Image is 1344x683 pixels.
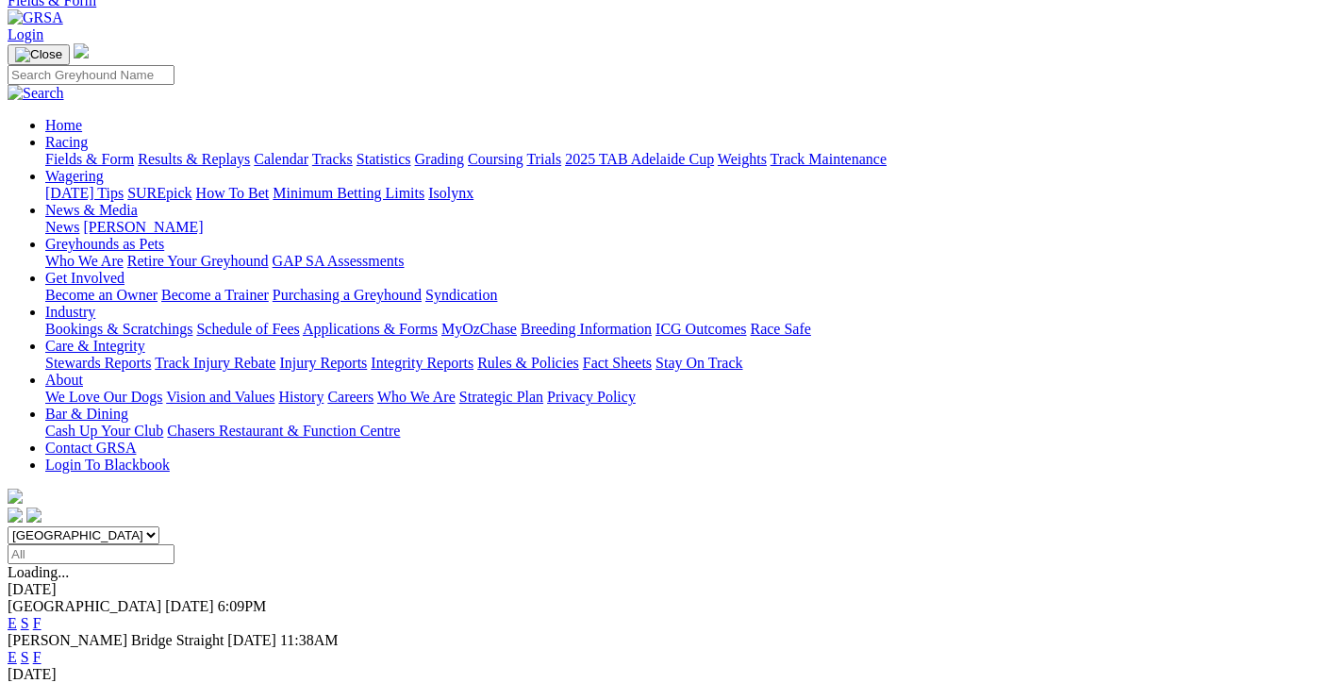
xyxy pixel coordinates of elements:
[273,185,424,201] a: Minimum Betting Limits
[8,666,1336,683] div: [DATE]
[45,151,134,167] a: Fields & Form
[45,185,124,201] a: [DATE] Tips
[280,632,339,648] span: 11:38AM
[166,389,274,405] a: Vision and Values
[45,219,79,235] a: News
[155,355,275,371] a: Track Injury Rebate
[45,168,104,184] a: Wagering
[312,151,353,167] a: Tracks
[26,508,41,523] img: twitter.svg
[45,355,151,371] a: Stewards Reports
[15,47,62,62] img: Close
[161,287,269,303] a: Become a Trainer
[357,151,411,167] a: Statistics
[526,151,561,167] a: Trials
[655,355,742,371] a: Stay On Track
[45,151,1336,168] div: Racing
[21,615,29,631] a: S
[8,508,23,523] img: facebook.svg
[127,185,191,201] a: SUREpick
[45,321,192,337] a: Bookings & Scratchings
[33,615,41,631] a: F
[45,117,82,133] a: Home
[196,321,299,337] a: Schedule of Fees
[45,253,1336,270] div: Greyhounds as Pets
[45,219,1336,236] div: News & Media
[8,581,1336,598] div: [DATE]
[8,26,43,42] a: Login
[415,151,464,167] a: Grading
[8,44,70,65] button: Toggle navigation
[477,355,579,371] a: Rules & Policies
[583,355,652,371] a: Fact Sheets
[45,406,128,422] a: Bar & Dining
[21,649,29,665] a: S
[167,423,400,439] a: Chasers Restaurant & Function Centre
[718,151,767,167] a: Weights
[45,236,164,252] a: Greyhounds as Pets
[45,372,83,388] a: About
[45,270,124,286] a: Get Involved
[655,321,746,337] a: ICG Outcomes
[45,423,1336,440] div: Bar & Dining
[327,389,373,405] a: Careers
[45,457,170,473] a: Login To Blackbook
[441,321,517,337] a: MyOzChase
[8,564,69,580] span: Loading...
[45,423,163,439] a: Cash Up Your Club
[45,389,162,405] a: We Love Our Dogs
[8,615,17,631] a: E
[273,287,422,303] a: Purchasing a Greyhound
[8,65,174,85] input: Search
[8,85,64,102] img: Search
[303,321,438,337] a: Applications & Forms
[8,649,17,665] a: E
[8,489,23,504] img: logo-grsa-white.png
[45,440,136,456] a: Contact GRSA
[8,544,174,564] input: Select date
[771,151,887,167] a: Track Maintenance
[45,253,124,269] a: Who We Are
[459,389,543,405] a: Strategic Plan
[45,287,1336,304] div: Get Involved
[8,598,161,614] span: [GEOGRAPHIC_DATA]
[521,321,652,337] a: Breeding Information
[45,304,95,320] a: Industry
[45,389,1336,406] div: About
[45,185,1336,202] div: Wagering
[127,253,269,269] a: Retire Your Greyhound
[371,355,473,371] a: Integrity Reports
[428,185,473,201] a: Isolynx
[45,134,88,150] a: Racing
[45,355,1336,372] div: Care & Integrity
[547,389,636,405] a: Privacy Policy
[8,632,224,648] span: [PERSON_NAME] Bridge Straight
[138,151,250,167] a: Results & Replays
[425,287,497,303] a: Syndication
[33,649,41,665] a: F
[45,202,138,218] a: News & Media
[750,321,810,337] a: Race Safe
[74,43,89,58] img: logo-grsa-white.png
[196,185,270,201] a: How To Bet
[273,253,405,269] a: GAP SA Assessments
[8,9,63,26] img: GRSA
[468,151,523,167] a: Coursing
[227,632,276,648] span: [DATE]
[565,151,714,167] a: 2025 TAB Adelaide Cup
[45,338,145,354] a: Care & Integrity
[278,389,324,405] a: History
[377,389,456,405] a: Who We Are
[279,355,367,371] a: Injury Reports
[45,321,1336,338] div: Industry
[165,598,214,614] span: [DATE]
[45,287,158,303] a: Become an Owner
[83,219,203,235] a: [PERSON_NAME]
[218,598,267,614] span: 6:09PM
[254,151,308,167] a: Calendar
